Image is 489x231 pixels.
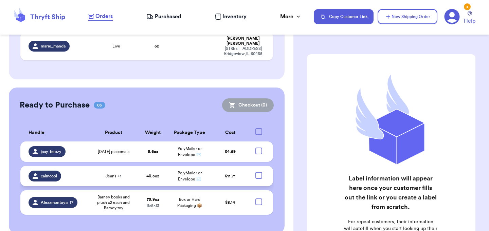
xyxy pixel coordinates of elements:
h2: Label information will appear here once your customer fills out the link or you create a label fr... [344,174,437,212]
span: Help [464,17,475,25]
a: Purchased [146,13,181,21]
strong: 40.5 oz [146,174,159,178]
strong: 5.6 oz [148,150,158,154]
span: Inventory [222,13,247,21]
span: Handle [29,129,44,136]
span: $ 4.69 [225,150,236,154]
strong: oz [155,44,159,48]
th: Product [89,124,138,141]
button: Checkout (0) [222,98,274,112]
span: marie_manda [41,43,66,49]
span: Alexxmontoya_17 [41,200,73,205]
span: 11 x 8 x 13 [146,204,159,208]
div: [PERSON_NAME] [PERSON_NAME] [221,36,265,46]
a: Help [464,11,475,25]
span: $ 8.14 [225,200,235,205]
h2: Ready to Purchase [20,100,90,111]
a: 4 [444,9,460,24]
a: Orders [88,12,113,21]
span: Orders [95,12,113,20]
span: calmcool [41,173,57,179]
span: Live [112,43,120,49]
span: $ 11.71 [225,174,236,178]
span: Barney books and plush x2 each and Barney toy [93,194,134,211]
strong: 75.9 oz [147,197,159,201]
a: Inventory [215,13,247,21]
span: [DATE] placemats [98,149,129,154]
th: Package Type [167,124,212,141]
div: More [280,13,302,21]
span: Purchased [155,13,181,21]
span: Box or Hard Packaging 📦 [177,197,202,208]
span: + 1 [117,174,121,178]
span: PolyMailer or Envelope ✉️ [178,147,202,157]
div: 4 [464,3,471,10]
span: Jeans [106,173,121,179]
span: 03 [94,102,105,109]
th: Weight [138,124,168,141]
button: Copy Customer Link [314,9,374,24]
th: Cost [212,124,248,141]
div: [STREET_ADDRESS] Bridgeview , IL 60455 [221,46,265,56]
span: PolyMailer or Envelope ✉️ [178,171,202,181]
span: jaay_beezy [41,149,61,154]
button: New Shipping Order [378,9,437,24]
